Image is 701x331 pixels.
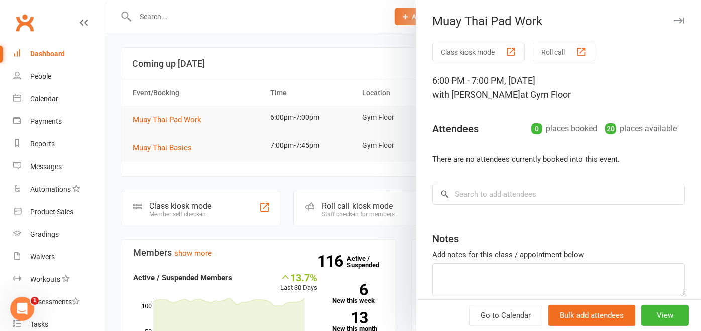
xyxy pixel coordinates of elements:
[432,122,479,136] div: Attendees
[531,122,597,136] div: places booked
[641,305,689,326] button: View
[30,208,73,216] div: Product Sales
[30,298,80,306] div: Assessments
[13,246,106,268] a: Waivers
[432,184,685,205] input: Search to add attendees
[13,201,106,223] a: Product Sales
[13,178,106,201] a: Automations
[13,291,106,313] a: Assessments
[30,230,59,238] div: Gradings
[432,153,685,165] li: There are no attendees currently booked into this event.
[10,297,34,321] iframe: Intercom live chat
[31,297,39,305] span: 1
[30,162,62,171] div: Messages
[531,123,542,134] div: 0
[30,95,58,103] div: Calendar
[520,89,571,100] span: at Gym Floor
[30,185,71,193] div: Automations
[432,89,520,100] span: with [PERSON_NAME]
[30,50,65,58] div: Dashboard
[13,65,106,88] a: People
[12,10,37,35] a: Clubworx
[13,223,106,246] a: Gradings
[13,110,106,133] a: Payments
[13,133,106,155] a: Reports
[30,253,55,261] div: Waivers
[432,74,685,102] div: 6:00 PM - 7:00 PM, [DATE]
[30,140,55,148] div: Reports
[13,268,106,291] a: Workouts
[13,88,106,110] a: Calendar
[548,305,635,326] button: Bulk add attendees
[30,275,60,283] div: Workouts
[533,43,595,61] button: Roll call
[469,305,542,326] a: Go to Calendar
[605,123,616,134] div: 20
[432,232,459,246] div: Notes
[13,43,106,65] a: Dashboard
[30,117,62,125] div: Payments
[13,155,106,178] a: Messages
[30,320,48,328] div: Tasks
[605,122,677,136] div: places available
[432,43,525,61] button: Class kiosk mode
[432,249,685,261] div: Add notes for this class / appointment below
[30,72,51,80] div: People
[416,14,701,28] div: Muay Thai Pad Work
